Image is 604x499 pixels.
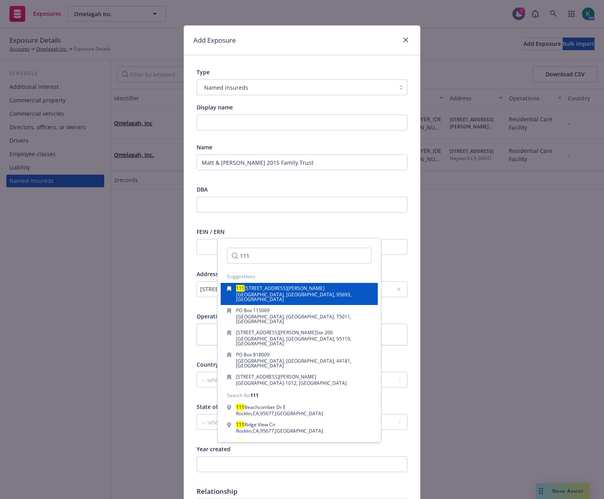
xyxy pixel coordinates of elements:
[244,285,325,292] span: [STREET_ADDRESS][PERSON_NAME]
[197,104,233,111] span: Display name
[197,281,407,297] button: [STREET_ADDRESS]
[221,305,378,327] button: PO Box 115009[GEOGRAPHIC_DATA], [GEOGRAPHIC_DATA], 75011, [GEOGRAPHIC_DATA]
[204,83,248,92] span: Named insureds
[221,349,378,371] button: PO Box 818009[GEOGRAPHIC_DATA], [GEOGRAPHIC_DATA], 44181, [GEOGRAPHIC_DATA]
[316,329,333,336] span: Ste 200
[401,35,411,45] a: close
[197,186,208,193] span: DBA
[250,392,259,399] div: 111
[236,329,316,336] span: [STREET_ADDRESS][PERSON_NAME]
[236,358,351,369] span: [GEOGRAPHIC_DATA], [GEOGRAPHIC_DATA], 44181, [GEOGRAPHIC_DATA]
[200,285,396,293] div: [STREET_ADDRESS]
[236,285,244,292] mark: 111
[244,439,268,445] span: 0 Acorn Ln
[244,404,286,410] span: Beachcomber Dr E
[197,143,212,151] span: Name
[221,327,378,349] button: [STREET_ADDRESS][PERSON_NAME]Ste 200[GEOGRAPHIC_DATA], [GEOGRAPHIC_DATA], 95119, [GEOGRAPHIC_DATA]
[221,283,378,305] button: 111[STREET_ADDRESS][PERSON_NAME][GEOGRAPHIC_DATA], [GEOGRAPHIC_DATA], 95693, [GEOGRAPHIC_DATA]
[197,270,218,278] span: Address
[236,291,351,303] span: [GEOGRAPHIC_DATA], [GEOGRAPHIC_DATA], 95693, [GEOGRAPHIC_DATA]
[236,335,351,347] span: [GEOGRAPHIC_DATA], [GEOGRAPHIC_DATA], 95119, [GEOGRAPHIC_DATA]
[197,313,227,320] span: Operations
[244,421,276,428] span: Ridge View Cir
[221,419,378,437] button: 111Ridge View CirRocklin,CA,95677,[GEOGRAPHIC_DATA]
[236,421,244,428] mark: 111
[227,248,371,264] input: Search
[236,307,270,314] span: PO Box 115009
[197,403,297,410] span: State of incorporation or jurisdiction
[197,228,225,235] span: FEIN / ERN
[236,404,244,410] mark: 111
[221,371,378,389] button: [STREET_ADDRESS][PERSON_NAME][GEOGRAPHIC_DATA]-1012, [GEOGRAPHIC_DATA]
[197,68,210,76] span: Type
[221,437,378,454] button: 1110 Acorn Ln
[201,83,391,92] span: Named insureds
[193,35,236,45] h1: Add Exposure
[227,273,371,280] div: Suggestions
[236,373,316,380] span: [STREET_ADDRESS][PERSON_NAME]
[236,429,323,433] div: Rocklin , CA , 95677 , [GEOGRAPHIC_DATA]
[236,351,270,358] span: PO Box 818009
[197,361,219,368] span: Country
[236,313,351,325] span: [GEOGRAPHIC_DATA], [GEOGRAPHIC_DATA], 75011, [GEOGRAPHIC_DATA]
[236,380,347,386] span: [GEOGRAPHIC_DATA]-1012, [GEOGRAPHIC_DATA]
[221,402,378,419] button: 111Beachcomber Dr ERocklin,CA,95677,[GEOGRAPHIC_DATA]
[227,392,259,399] div: Search for
[197,487,407,495] h1: Relationship
[236,411,323,416] div: Rocklin , CA , 95677 , [GEOGRAPHIC_DATA]
[197,445,231,453] span: Year created
[236,439,244,445] mark: 111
